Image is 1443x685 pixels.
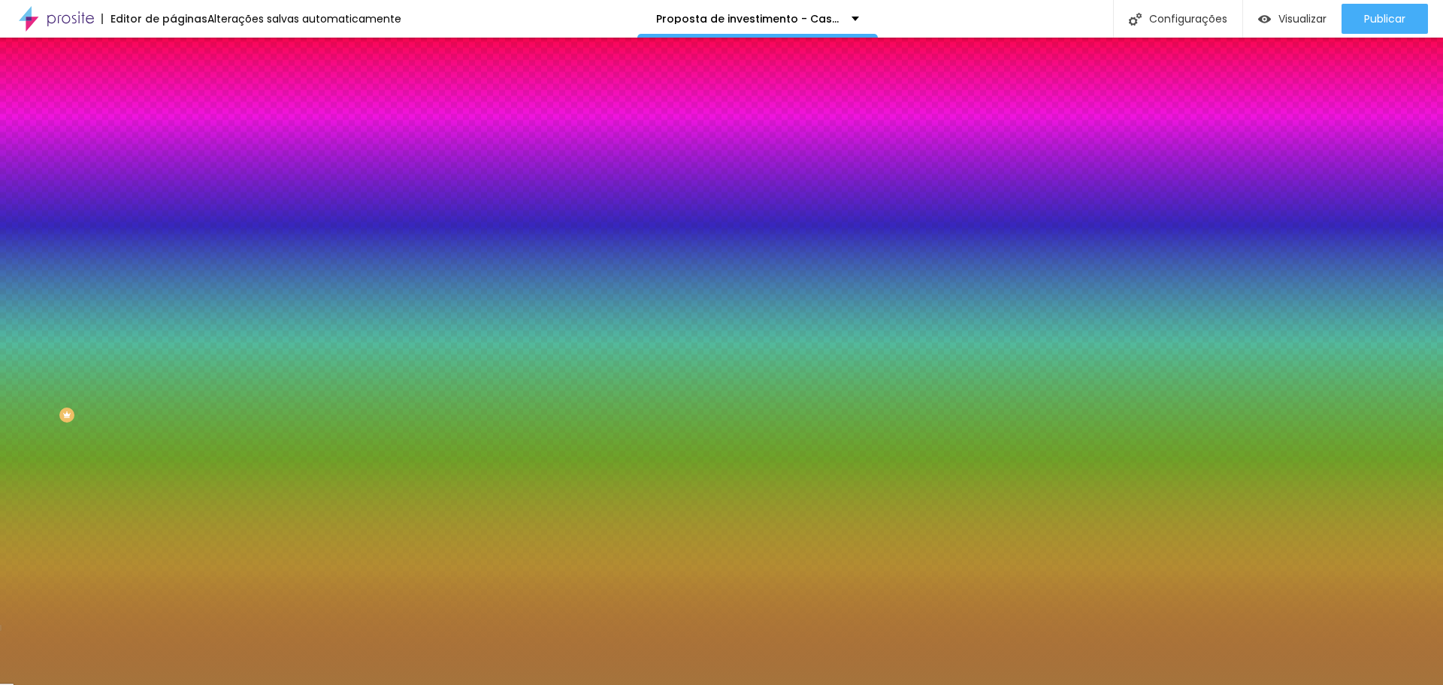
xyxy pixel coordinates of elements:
font: Visualizar [1278,11,1327,26]
img: Ícone [1129,13,1142,26]
font: Publicar [1364,11,1405,26]
button: Visualizar [1243,4,1342,34]
font: Configurações [1149,11,1227,26]
font: Editor de páginas [110,11,207,26]
font: Alterações salvas automaticamente [207,11,401,26]
font: Proposta de investimento - Casamento [656,11,876,26]
button: Publicar [1342,4,1428,34]
img: view-1.svg [1258,13,1271,26]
